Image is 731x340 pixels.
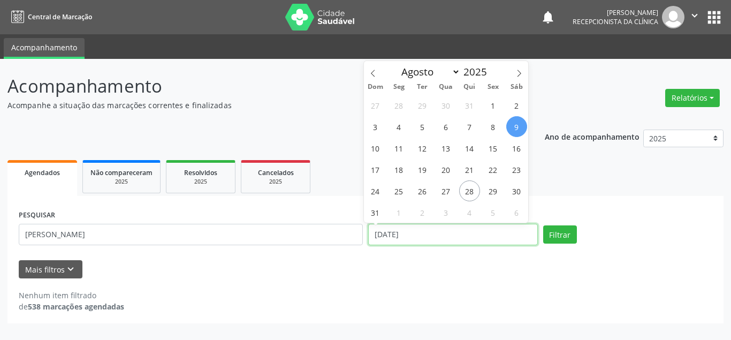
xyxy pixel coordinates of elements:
div: Nenhum item filtrado [19,290,124,301]
span: Agosto 14, 2025 [459,138,480,158]
span: Dom [364,84,387,90]
span: Agosto 3, 2025 [365,116,386,137]
span: Agosto 18, 2025 [389,159,409,180]
i: keyboard_arrow_down [65,263,77,275]
select: Month [397,64,461,79]
span: Agosto 2, 2025 [506,95,527,116]
span: Agosto 13, 2025 [436,138,456,158]
div: 2025 [174,178,227,186]
button: notifications [540,10,555,25]
span: Setembro 4, 2025 [459,202,480,223]
strong: 538 marcações agendadas [28,301,124,312]
a: Central de Marcação [7,8,92,26]
span: Agendados [25,168,60,177]
span: Setembro 1, 2025 [389,202,409,223]
p: Acompanhamento [7,73,509,100]
span: Agosto 28, 2025 [459,180,480,201]
span: Cancelados [258,168,294,177]
span: Agosto 17, 2025 [365,159,386,180]
span: Julho 27, 2025 [365,95,386,116]
button: Filtrar [543,225,577,244]
button:  [684,6,705,28]
div: 2025 [249,178,302,186]
span: Agosto 8, 2025 [483,116,504,137]
input: Nome, CNS [19,224,363,245]
span: Agosto 9, 2025 [506,116,527,137]
span: Agosto 4, 2025 [389,116,409,137]
span: Agosto 24, 2025 [365,180,386,201]
span: Agosto 25, 2025 [389,180,409,201]
span: Sex [481,84,505,90]
label: PESQUISAR [19,207,55,224]
span: Setembro 2, 2025 [412,202,433,223]
p: Ano de acompanhamento [545,130,639,143]
span: Agosto 11, 2025 [389,138,409,158]
span: Julho 29, 2025 [412,95,433,116]
span: Agosto 22, 2025 [483,159,504,180]
div: de [19,301,124,312]
p: Acompanhe a situação das marcações correntes e finalizadas [7,100,509,111]
span: Resolvidos [184,168,217,177]
div: 2025 [90,178,153,186]
span: Agosto 21, 2025 [459,159,480,180]
span: Agosto 20, 2025 [436,159,456,180]
span: Julho 30, 2025 [436,95,456,116]
input: Selecione um intervalo [368,224,538,245]
span: Agosto 16, 2025 [506,138,527,158]
span: Setembro 5, 2025 [483,202,504,223]
span: Agosto 31, 2025 [365,202,386,223]
span: Agosto 26, 2025 [412,180,433,201]
span: Seg [387,84,410,90]
span: Agosto 30, 2025 [506,180,527,201]
input: Year [460,65,496,79]
i:  [689,10,700,21]
span: Recepcionista da clínica [573,17,658,26]
a: Acompanhamento [4,38,85,59]
span: Não compareceram [90,168,153,177]
button: apps [705,8,724,27]
span: Agosto 12, 2025 [412,138,433,158]
button: Relatórios [665,89,720,107]
span: Qua [434,84,458,90]
span: Agosto 23, 2025 [506,159,527,180]
span: Sáb [505,84,528,90]
span: Julho 31, 2025 [459,95,480,116]
div: [PERSON_NAME] [573,8,658,17]
span: Central de Marcação [28,12,92,21]
span: Agosto 7, 2025 [459,116,480,137]
span: Qui [458,84,481,90]
span: Agosto 29, 2025 [483,180,504,201]
span: Agosto 27, 2025 [436,180,456,201]
button: Mais filtroskeyboard_arrow_down [19,260,82,279]
span: Agosto 19, 2025 [412,159,433,180]
span: Agosto 15, 2025 [483,138,504,158]
img: img [662,6,684,28]
span: Ter [410,84,434,90]
span: Agosto 10, 2025 [365,138,386,158]
span: Agosto 5, 2025 [412,116,433,137]
span: Julho 28, 2025 [389,95,409,116]
span: Agosto 6, 2025 [436,116,456,137]
span: Agosto 1, 2025 [483,95,504,116]
span: Setembro 3, 2025 [436,202,456,223]
span: Setembro 6, 2025 [506,202,527,223]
